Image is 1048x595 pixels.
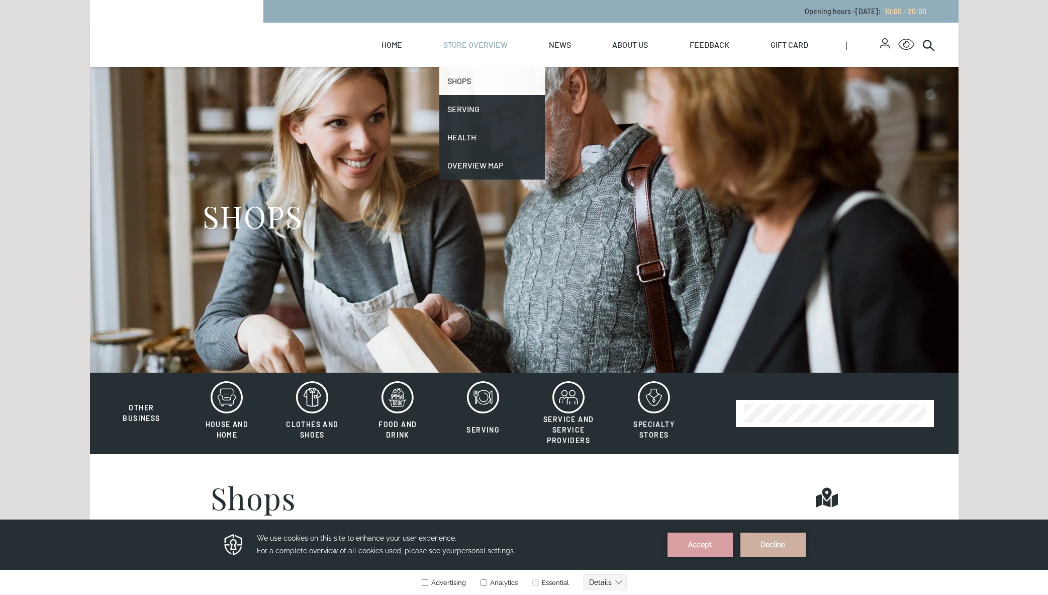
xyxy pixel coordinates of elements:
[855,7,878,16] font: [DATE]
[612,381,696,446] button: Specialty stores
[382,40,402,49] font: Home
[447,104,480,114] font: Serving
[378,420,417,439] font: Food and drink
[439,123,545,151] a: Health
[441,381,525,446] button: Serving
[845,39,847,51] font: |
[443,23,508,67] a: Store overview
[690,40,729,49] font: Feedback
[185,381,268,446] button: House and home
[878,7,881,16] font: :
[612,23,648,67] a: About us
[466,426,500,434] font: Serving
[203,196,303,236] font: SHOPS
[447,160,503,170] font: Overview map
[439,67,545,95] a: Shops
[688,21,712,29] font: Accept
[481,60,487,66] input: Analytics
[270,381,354,446] button: Clothes and shoes
[439,95,545,123] a: Serving
[542,59,569,67] font: Essential
[100,381,183,424] button: Other business
[422,60,428,66] input: Advertising
[771,40,808,49] font: Gift card
[286,420,338,439] font: Clothes and shoes
[257,27,457,35] font: For a complete overview of all cookies used, please see your
[583,55,627,71] button: Details
[356,381,439,446] button: Food and drink
[805,7,855,16] font: Opening hours -
[612,40,648,49] font: About us
[532,60,539,66] input: Essential
[206,420,249,439] font: House and home
[633,420,675,439] font: Specialty stores
[443,40,508,49] font: Store overview
[527,381,610,446] button: Service and service providers
[457,27,515,35] font: personal settings.
[549,23,571,67] a: News
[549,40,571,49] font: News
[439,151,545,180] a: Overview map
[589,59,612,67] font: Details
[447,132,476,142] font: Health
[543,415,594,445] font: Service and service providers
[431,59,466,67] font: Advertising
[771,23,808,67] a: Gift card
[885,7,926,16] font: 10:00 - 20:00
[257,15,456,23] font: We use cookies on this site to enhance your user experience.
[898,37,914,53] button: Open Accessibility Menu
[123,403,160,422] font: Other business
[223,13,244,37] img: Privacy reminder
[447,76,471,86] font: Shops
[760,21,785,29] font: Decline
[211,477,297,518] font: Shops
[881,7,926,16] a: 10:00 - 20:00
[740,13,806,37] button: Decline
[490,59,518,67] font: Analytics
[382,23,402,67] a: Home
[668,13,733,37] button: Accept
[690,23,729,67] a: Feedback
